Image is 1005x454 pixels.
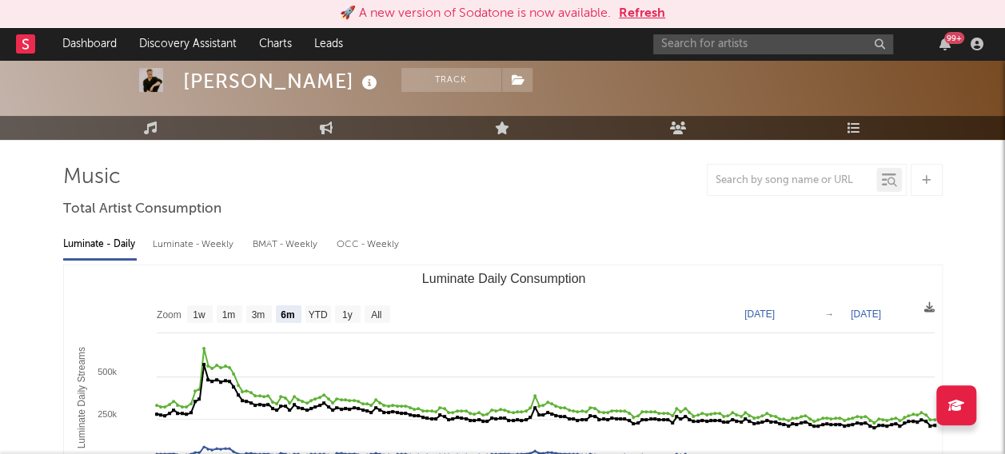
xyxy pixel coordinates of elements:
div: OCC - Weekly [337,231,401,258]
text: Luminate Daily Streams [75,347,86,448]
input: Search by song name or URL [708,174,876,187]
text: [DATE] [744,309,775,320]
text: Zoom [157,309,181,321]
text: 1w [193,309,205,321]
div: BMAT - Weekly [253,231,321,258]
button: 99+ [939,38,951,50]
div: [PERSON_NAME] [183,68,381,94]
div: 99 + [944,32,964,44]
button: Refresh [619,4,665,23]
text: 3m [251,309,265,321]
text: YTD [308,309,327,321]
a: Charts [248,28,303,60]
div: Luminate - Weekly [153,231,237,258]
text: Luminate Daily Consumption [421,272,585,285]
div: Luminate - Daily [63,231,137,258]
text: 500k [98,367,117,376]
a: Discovery Assistant [128,28,248,60]
button: Track [401,68,501,92]
text: 250k [98,409,117,419]
a: Leads [303,28,354,60]
div: 🚀 A new version of Sodatone is now available. [340,4,611,23]
text: 1m [221,309,235,321]
text: 1y [341,309,352,321]
input: Search for artists [653,34,893,54]
text: All [371,309,381,321]
a: Dashboard [51,28,128,60]
text: 6m [281,309,294,321]
span: Total Artist Consumption [63,200,221,219]
text: [DATE] [851,309,881,320]
text: → [824,309,834,320]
